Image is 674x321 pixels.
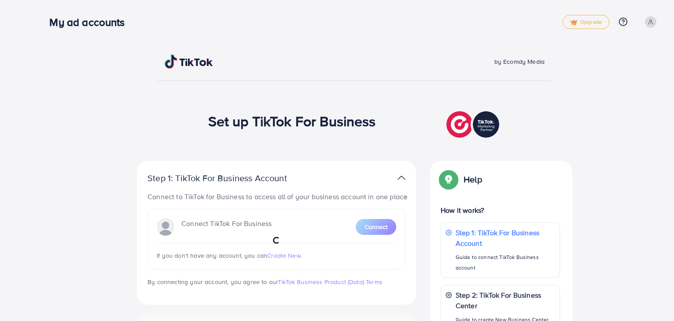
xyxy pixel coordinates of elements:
[464,174,482,185] p: Help
[570,19,602,26] span: Upgrade
[441,205,560,215] p: How it works?
[398,171,405,184] img: TikTok partner
[456,290,555,311] p: Step 2: TikTok For Business Center
[441,171,457,187] img: Popup guide
[49,16,132,29] h3: My ad accounts
[494,57,545,66] span: by Ecomdy Media
[456,227,555,248] p: Step 1: TikTok For Business Account
[570,19,578,26] img: tick
[147,173,315,183] p: Step 1: TikTok For Business Account
[446,109,501,140] img: TikTok partner
[208,113,376,129] h1: Set up TikTok For Business
[165,55,213,69] img: TikTok
[563,15,609,29] a: tickUpgrade
[456,252,555,273] p: Guide to connect TikTok Business account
